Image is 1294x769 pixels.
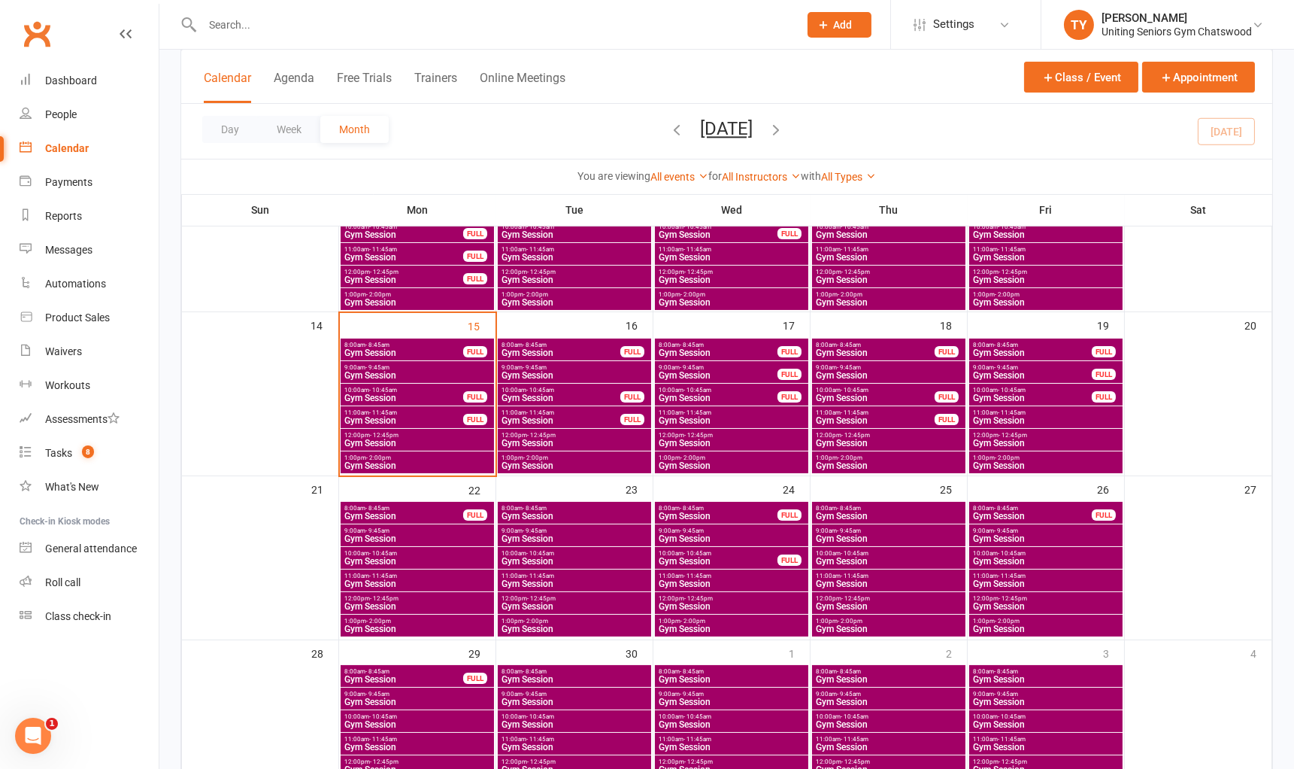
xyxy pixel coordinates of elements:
div: 24 [783,476,810,501]
th: Tue [496,194,653,226]
div: FULL [1092,346,1116,357]
button: [DATE] [701,118,753,139]
span: 12:00pm [501,432,648,439]
span: Gym Session [501,230,648,239]
div: FULL [463,509,487,521]
span: 11:00am [344,573,491,579]
span: Gym Session [658,275,805,284]
div: 23 [626,476,653,501]
span: 10:00am [972,223,1120,230]
div: FULL [463,228,487,239]
div: FULL [777,228,802,239]
span: 1 [46,718,58,730]
a: Assessments [20,403,159,436]
span: Gym Session [344,461,491,470]
span: Gym Session [815,439,962,448]
span: 12:00pm [501,269,648,275]
span: Gym Session [344,230,464,239]
span: Gym Session [815,253,962,262]
span: - 8:45am [523,342,547,348]
span: 12:00pm [658,269,805,275]
span: Gym Session [501,371,648,380]
div: FULL [935,414,959,425]
span: - 10:45am [526,550,554,557]
span: Gym Session [815,298,962,307]
span: 10:00am [658,387,778,394]
span: 1:00pm [815,454,962,461]
span: 9:00am [501,364,648,371]
span: Gym Session [658,394,778,403]
span: Gym Session [658,557,778,566]
div: FULL [620,391,644,403]
span: Gym Session [658,416,805,425]
span: Gym Session [501,253,648,262]
span: - 9:45am [837,364,861,371]
span: 8:00am [815,505,962,512]
span: - 9:45am [523,364,547,371]
span: - 11:45am [841,409,868,416]
span: 9:00am [815,527,962,534]
span: 9:00am [501,527,648,534]
span: 11:00am [501,409,621,416]
span: - 12:45pm [527,432,556,439]
span: - 8:45am [994,505,1018,512]
span: 1:00pm [344,454,491,461]
span: - 11:45am [369,409,397,416]
span: 1:00pm [344,291,491,298]
span: Gym Session [501,557,648,566]
span: 12:00pm [815,432,962,439]
span: Gym Session [815,230,962,239]
span: Gym Session [658,371,778,380]
a: Messages [20,233,159,267]
span: Gym Session [344,275,464,284]
span: - 2:00pm [523,454,548,461]
button: Trainers [414,71,457,103]
span: Gym Session [972,275,1120,284]
span: 10:00am [501,223,648,230]
span: Gym Session [658,230,778,239]
span: - 12:45pm [999,432,1027,439]
span: Gym Session [815,371,962,380]
span: 1:00pm [501,454,648,461]
span: 8 [82,445,94,458]
span: Gym Session [344,394,464,403]
span: - 11:45am [369,246,397,253]
span: 12:00pm [815,269,962,275]
span: 11:00am [344,246,464,253]
span: Gym Session [972,557,1120,566]
span: - 12:45pm [841,432,870,439]
a: Payments [20,166,159,199]
span: Gym Session [344,439,491,448]
div: FULL [777,509,802,521]
span: Gym Session [972,439,1120,448]
span: 8:00am [344,342,464,348]
div: Roll call [45,576,80,588]
span: - 2:00pm [366,291,391,298]
span: Gym Session [972,512,1092,521]
span: - 11:45am [841,246,868,253]
a: All Instructors [722,171,801,183]
span: Gym Session [815,512,962,521]
button: Class / Event [1024,62,1138,93]
span: Gym Session [815,394,935,403]
span: 1:00pm [501,291,648,298]
div: FULL [620,346,644,357]
div: FULL [935,391,959,403]
a: Calendar [20,132,159,166]
span: - 2:00pm [995,454,1020,461]
span: Gym Session [344,371,491,380]
span: Gym Session [972,253,1120,262]
span: - 10:45am [841,550,868,557]
th: Thu [811,194,968,226]
span: 10:00am [658,223,778,230]
span: - 9:45am [837,527,861,534]
a: General attendance kiosk mode [20,532,159,566]
div: 22 [468,477,495,502]
span: Gym Session [501,394,621,403]
span: 11:00am [815,409,935,416]
div: FULL [777,369,802,380]
span: 12:00pm [658,432,805,439]
span: 9:00am [815,364,962,371]
span: - 2:00pm [995,291,1020,298]
span: Gym Session [972,534,1120,543]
